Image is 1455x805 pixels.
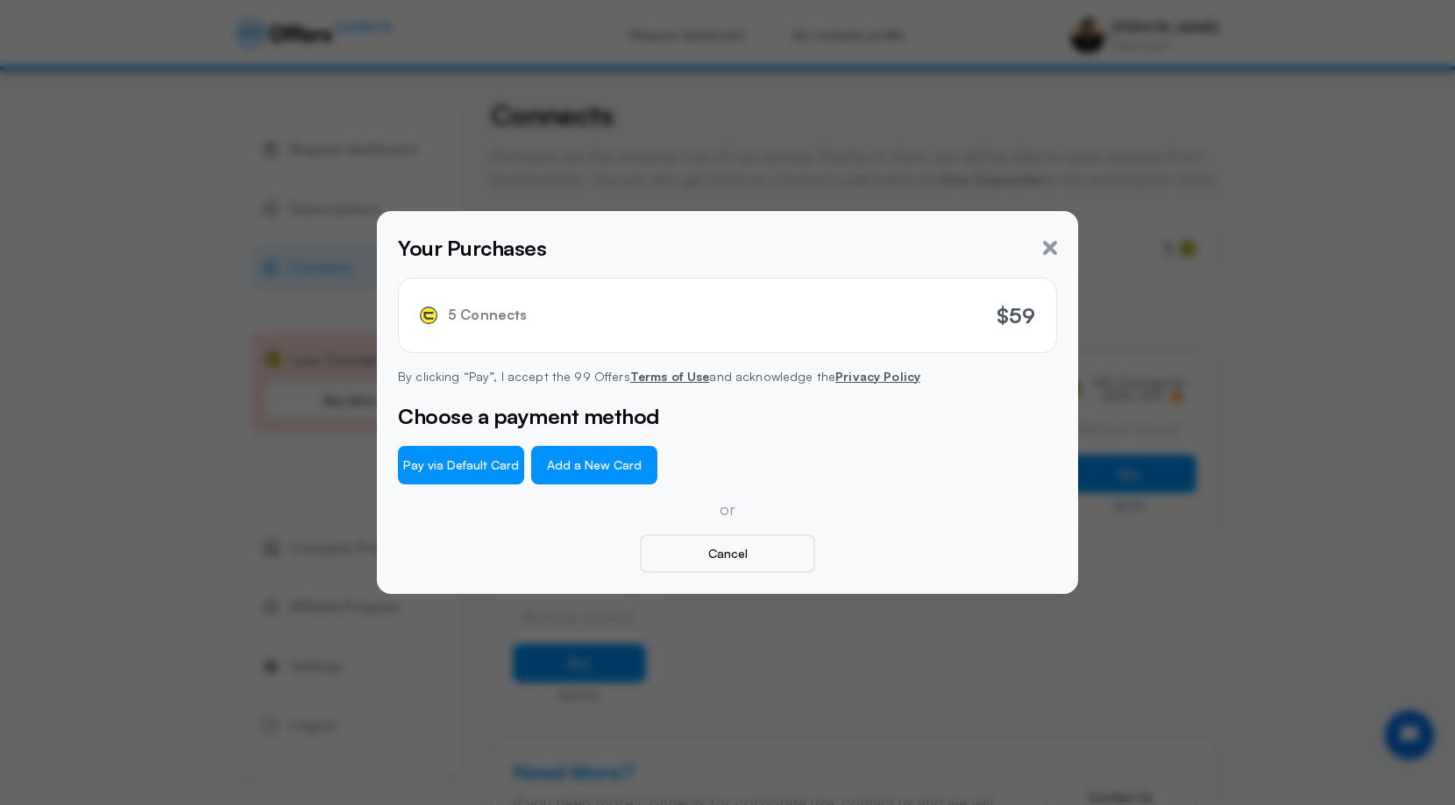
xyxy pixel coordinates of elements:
[398,232,546,264] h5: Your Purchases
[398,367,1057,386] p: By clicking “Pay”, I accept the 99 Offers and acknowledge the
[835,369,920,384] a: Privacy Policy
[531,446,657,484] button: Add a New Card
[398,446,524,484] button: Pay via Default Card
[630,369,710,384] a: Terms of Use
[398,400,1057,432] h5: Choose a payment method
[640,534,815,573] button: Cancel
[448,307,528,323] span: 5 Connects
[664,446,791,484] iframe: Secure payment button frame
[398,498,1057,520] p: or
[997,300,1035,331] p: $59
